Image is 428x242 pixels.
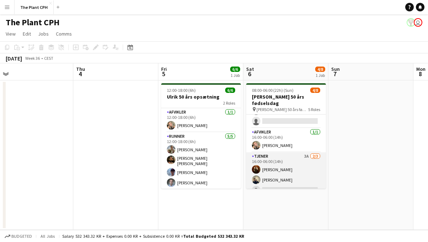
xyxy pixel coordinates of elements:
[407,18,415,27] app-user-avatar: Nanna Rørhøj
[6,31,16,37] span: View
[310,88,320,93] span: 4/8
[416,66,426,72] span: Mon
[56,31,72,37] span: Comms
[11,234,32,239] span: Budgeted
[315,67,325,72] span: 4/8
[44,56,53,61] div: CEST
[231,73,240,78] div: 1 Job
[62,233,244,239] div: Salary 532 343.32 KR + Expenses 0.00 KR + Subsistence 0.00 KR =
[225,88,235,93] span: 6/6
[4,232,33,240] button: Budgeted
[161,94,241,100] h3: Ulrik 50 års opsætning
[6,17,59,28] h1: The Plant CPH
[246,94,326,106] h3: [PERSON_NAME] 50 års fødselsdag
[161,108,241,132] app-card-role: Afvikler1/112:00-18:00 (6h)[PERSON_NAME]
[246,83,326,189] app-job-card: 08:00-06:00 (22h) (Sun)4/8[PERSON_NAME] 50 års fødselsdag [PERSON_NAME] 50 års fødselsdag5 Roles[...
[23,31,31,37] span: Edit
[223,100,235,106] span: 2 Roles
[245,70,254,78] span: 6
[331,66,340,72] span: Sun
[415,70,426,78] span: 8
[246,128,326,152] app-card-role: Afvikler1/116:00-06:00 (14h)[PERSON_NAME]
[230,67,240,72] span: 6/6
[35,29,52,38] a: Jobs
[6,55,22,62] div: [DATE]
[38,31,49,37] span: Jobs
[167,88,196,93] span: 12:00-18:00 (6h)
[316,73,325,78] div: 1 Job
[15,0,54,14] button: The Plant CPH
[20,29,34,38] a: Edit
[161,66,167,72] span: Fri
[23,56,41,61] span: Week 36
[75,70,85,78] span: 4
[308,107,320,112] span: 5 Roles
[53,29,75,38] a: Comms
[161,83,241,189] app-job-card: 12:00-18:00 (6h)6/6Ulrik 50 års opsætning2 RolesAfvikler1/112:00-18:00 (6h)[PERSON_NAME]Runner5/5...
[414,18,422,27] app-user-avatar: Magnus Pedersen
[160,70,167,78] span: 5
[3,29,19,38] a: View
[246,66,254,72] span: Sat
[330,70,340,78] span: 7
[183,233,244,239] span: Total Budgeted 532 343.32 KR
[76,66,85,72] span: Thu
[252,88,294,93] span: 08:00-06:00 (22h) (Sun)
[257,107,308,112] span: [PERSON_NAME] 50 års fødselsdag
[39,233,56,239] span: All jobs
[246,152,326,197] app-card-role: Tjener3A2/316:00-06:00 (14h)[PERSON_NAME][PERSON_NAME]
[161,132,241,200] app-card-role: Runner5/512:00-18:00 (6h)[PERSON_NAME][PERSON_NAME] [PERSON_NAME][GEOGRAPHIC_DATA][PERSON_NAME][P...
